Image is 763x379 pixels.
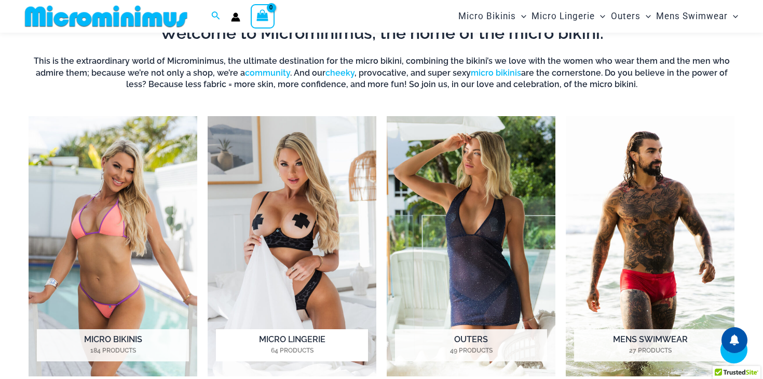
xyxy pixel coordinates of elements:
[641,3,651,30] span: Menu Toggle
[21,5,192,28] img: MM SHOP LOGO FLAT
[251,4,275,28] a: View Shopping Cart, empty
[29,55,734,90] h6: This is the extraordinary world of Microminimus, the ultimate destination for the micro bikini, c...
[728,3,738,30] span: Menu Toggle
[454,2,742,31] nav: Site Navigation
[395,329,547,361] h2: Outers
[574,346,726,355] mark: 27 Products
[458,3,516,30] span: Micro Bikinis
[208,116,376,376] a: Visit product category Micro Lingerie
[656,3,728,30] span: Mens Swimwear
[231,12,240,22] a: Account icon link
[216,329,368,361] h2: Micro Lingerie
[325,68,355,78] a: cheeky
[529,3,608,30] a: Micro LingerieMenu ToggleMenu Toggle
[208,116,376,376] img: Micro Lingerie
[29,116,197,376] img: Micro Bikinis
[37,346,189,355] mark: 184 Products
[211,10,221,23] a: Search icon link
[245,68,290,78] a: community
[595,3,605,30] span: Menu Toggle
[395,346,547,355] mark: 49 Products
[574,329,726,361] h2: Mens Swimwear
[29,22,734,44] h2: Welcome to Microminimus, the home of the micro bikini.
[29,116,197,376] a: Visit product category Micro Bikinis
[37,329,189,361] h2: Micro Bikinis
[566,116,734,376] a: Visit product category Mens Swimwear
[608,3,653,30] a: OutersMenu ToggleMenu Toggle
[471,68,521,78] a: micro bikinis
[216,346,368,355] mark: 64 Products
[653,3,741,30] a: Mens SwimwearMenu ToggleMenu Toggle
[532,3,595,30] span: Micro Lingerie
[387,116,555,376] img: Outers
[456,3,529,30] a: Micro BikinisMenu ToggleMenu Toggle
[611,3,641,30] span: Outers
[516,3,526,30] span: Menu Toggle
[387,116,555,376] a: Visit product category Outers
[566,116,734,376] img: Mens Swimwear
